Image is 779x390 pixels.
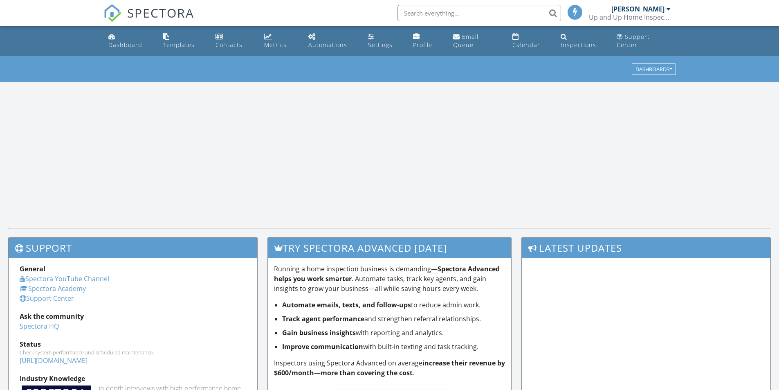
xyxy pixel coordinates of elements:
[20,284,86,293] a: Spectora Academy
[282,342,505,352] li: with built-in texting and task tracking.
[20,264,45,273] strong: General
[557,29,606,53] a: Inspections
[268,238,512,258] h3: Try spectora advanced [DATE]
[368,41,393,49] div: Settings
[282,314,505,324] li: and strengthen referral relationships.
[522,238,770,258] h3: Latest Updates
[20,374,246,383] div: Industry Knowledge
[413,41,432,49] div: Profile
[20,311,246,321] div: Ask the community
[561,41,596,49] div: Inspections
[20,294,74,303] a: Support Center
[282,300,505,310] li: to reduce admin work.
[613,29,674,53] a: Support Center
[20,322,59,331] a: Spectora HQ
[365,29,403,53] a: Settings
[20,349,246,356] div: Check system performance and scheduled maintenance.
[282,342,363,351] strong: Improve communication
[127,4,194,21] span: SPECTORA
[617,33,650,49] div: Support Center
[635,67,672,72] div: Dashboards
[20,274,109,283] a: Spectora YouTube Channel
[282,314,364,323] strong: Track agent performance
[163,41,195,49] div: Templates
[20,356,88,365] a: [URL][DOMAIN_NAME]
[103,11,194,28] a: SPECTORA
[103,4,121,22] img: The Best Home Inspection Software - Spectora
[509,29,551,53] a: Calendar
[159,29,206,53] a: Templates
[632,64,676,75] button: Dashboards
[410,29,444,53] a: Company Profile
[20,339,246,349] div: Status
[611,5,665,13] div: [PERSON_NAME]
[274,358,505,377] strong: increase their revenue by $600/month—more than covering the cost
[274,264,500,283] strong: Spectora Advanced helps you work smarter
[9,238,257,258] h3: Support
[108,41,142,49] div: Dashboard
[512,41,540,49] div: Calendar
[274,264,505,293] p: Running a home inspection business is demanding— . Automate tasks, track key agents, and gain ins...
[282,328,505,338] li: with reporting and analytics.
[450,29,503,53] a: Email Queue
[282,328,356,337] strong: Gain business insights
[212,29,254,53] a: Contacts
[397,5,561,21] input: Search everything...
[261,29,299,53] a: Metrics
[282,300,411,309] strong: Automate emails, texts, and follow-ups
[453,33,478,49] div: Email Queue
[216,41,242,49] div: Contacts
[308,41,347,49] div: Automations
[264,41,287,49] div: Metrics
[105,29,153,53] a: Dashboard
[274,358,505,378] p: Inspectors using Spectora Advanced on average .
[305,29,358,53] a: Automations (Basic)
[589,13,671,21] div: Up and Up Home Inspections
